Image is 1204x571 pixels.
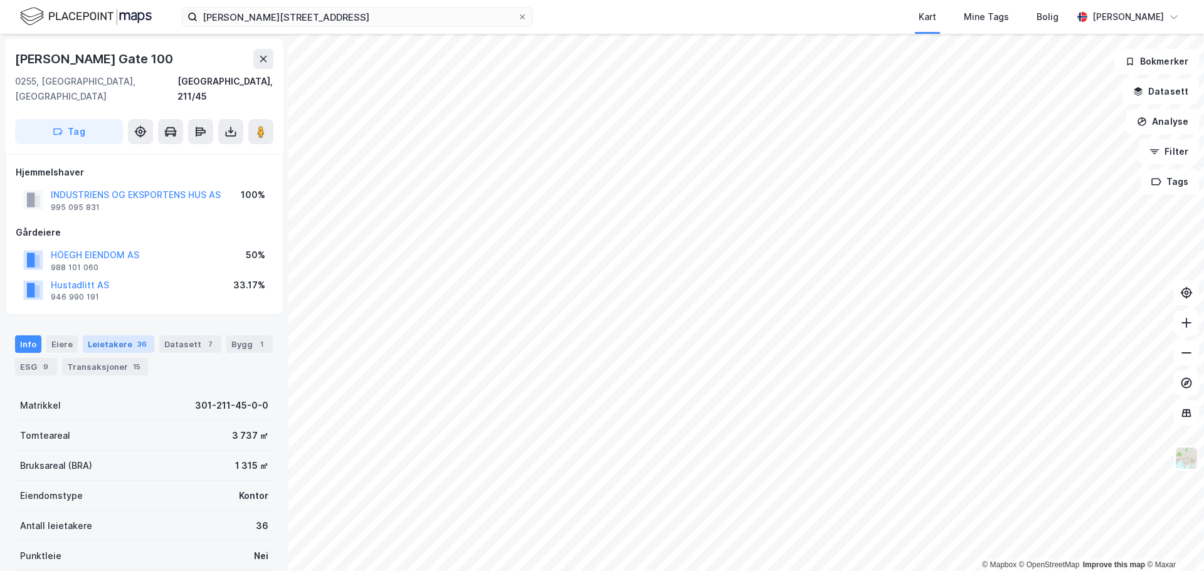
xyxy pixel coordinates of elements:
div: 36 [256,518,268,533]
div: 36 [135,338,149,350]
a: Mapbox [982,560,1017,569]
div: 100% [241,187,265,202]
div: Mine Tags [964,9,1009,24]
div: 301-211-45-0-0 [195,398,268,413]
div: Hjemmelshaver [16,165,273,180]
a: OpenStreetMap [1019,560,1080,569]
button: Tag [15,119,123,144]
div: 33.17% [233,278,265,293]
div: 1 [255,338,268,350]
div: 995 095 831 [51,202,100,212]
div: 15 [130,360,143,373]
div: Nei [254,548,268,563]
div: Datasett [159,335,221,353]
div: Bygg [226,335,273,353]
button: Bokmerker [1114,49,1199,74]
div: Kontrollprogram for chat [1141,511,1204,571]
div: [GEOGRAPHIC_DATA], 211/45 [177,74,273,104]
button: Analyse [1126,109,1199,134]
div: Eiendomstype [20,488,83,503]
div: 9 [40,360,52,373]
div: 988 101 060 [51,263,98,273]
div: Punktleie [20,548,61,563]
div: Kart [919,9,936,24]
div: 50% [246,248,265,263]
a: Improve this map [1083,560,1145,569]
div: Tomteareal [20,428,70,443]
img: logo.f888ab2527a4732fd821a326f86c7f29.svg [20,6,152,28]
div: Bruksareal (BRA) [20,458,92,473]
div: Leietakere [83,335,154,353]
input: Søk på adresse, matrikkel, gårdeiere, leietakere eller personer [198,8,517,26]
img: Z [1175,446,1198,470]
div: Gårdeiere [16,225,273,240]
div: 1 315 ㎡ [235,458,268,473]
div: 946 990 191 [51,292,99,302]
div: Bolig [1037,9,1059,24]
div: Eiere [46,335,78,353]
div: Matrikkel [20,398,61,413]
div: Info [15,335,41,353]
div: [PERSON_NAME] [1092,9,1164,24]
button: Tags [1141,169,1199,194]
div: Kontor [239,488,268,503]
div: Antall leietakere [20,518,92,533]
div: 3 737 ㎡ [232,428,268,443]
div: [PERSON_NAME] Gate 100 [15,49,176,69]
button: Datasett [1122,79,1199,104]
div: ESG [15,358,57,375]
div: 7 [204,338,216,350]
button: Filter [1139,139,1199,164]
div: 0255, [GEOGRAPHIC_DATA], [GEOGRAPHIC_DATA] [15,74,177,104]
div: Transaksjoner [62,358,148,375]
iframe: Chat Widget [1141,511,1204,571]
